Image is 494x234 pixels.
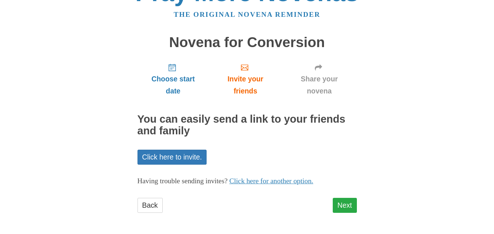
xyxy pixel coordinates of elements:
a: Invite your friends [209,57,282,101]
a: Click here for another option. [229,177,313,185]
span: Having trouble sending invites? [137,177,228,185]
span: Choose start date [145,73,202,97]
span: Share your novena [289,73,350,97]
h2: You can easily send a link to your friends and family [137,114,357,137]
a: Next [333,198,357,213]
a: Share your novena [282,57,357,101]
a: Click here to invite. [137,150,207,165]
h1: Novena for Conversion [137,35,357,50]
span: Invite your friends [216,73,274,97]
a: The original novena reminder [174,11,320,18]
a: Choose start date [137,57,209,101]
a: Back [137,198,163,213]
